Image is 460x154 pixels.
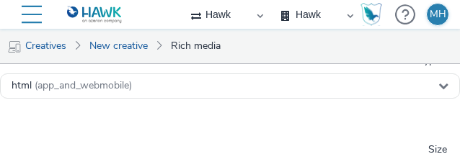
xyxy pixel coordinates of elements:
a: New creative [82,29,155,63]
img: undefined Logo [67,6,123,24]
div: MH [430,4,446,25]
a: Hawk Academy [361,3,388,26]
span: html [12,80,132,92]
span: (app_and_webmobile) [35,78,132,92]
a: Rich media [164,29,228,63]
img: mobile [7,40,22,54]
img: Hawk Academy [361,3,382,26]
